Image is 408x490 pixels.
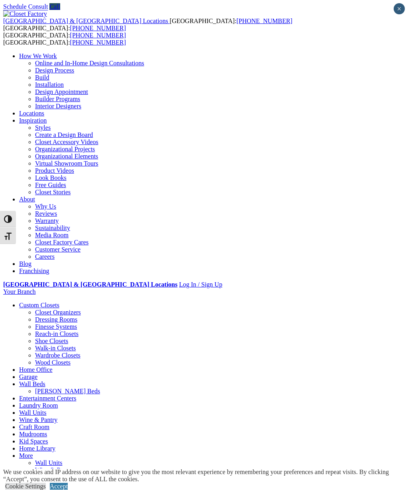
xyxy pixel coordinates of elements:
[49,3,60,10] a: Call
[35,388,100,394] a: [PERSON_NAME] Beds
[236,18,292,24] a: [PHONE_NUMBER]
[35,330,78,337] a: Reach-in Closets
[19,110,44,117] a: Locations
[19,424,49,430] a: Craft Room
[3,3,48,10] a: Schedule Consult
[19,452,33,459] a: More menu text will display only on big screen
[35,239,88,246] a: Closet Factory Cares
[35,225,70,231] a: Sustainability
[35,338,68,344] a: Shoe Closets
[35,146,95,152] a: Organizational Projects
[35,316,77,323] a: Dressing Rooms
[35,88,88,95] a: Design Appointment
[70,25,126,31] a: [PHONE_NUMBER]
[35,160,98,167] a: Virtual Showroom Tours
[19,416,57,423] a: Wine & Pantry
[35,309,81,316] a: Closet Organizers
[35,217,59,224] a: Warranty
[19,445,55,452] a: Home Library
[50,483,68,490] a: Accept
[19,366,53,373] a: Home Office
[35,253,55,260] a: Careers
[35,139,98,145] a: Closet Accessory Videos
[35,182,66,188] a: Free Guides
[35,174,67,181] a: Look Books
[35,467,73,473] a: Wine & Pantry
[35,323,77,330] a: Finesse Systems
[3,469,408,483] div: We use cookies and IP address on our website to give you the most relevant experience by remember...
[19,302,59,308] a: Custom Closets
[3,18,170,24] a: [GEOGRAPHIC_DATA] & [GEOGRAPHIC_DATA] Locations
[19,438,48,445] a: Kid Spaces
[35,210,57,217] a: Reviews
[3,32,126,46] span: [GEOGRAPHIC_DATA]: [GEOGRAPHIC_DATA]:
[35,103,81,109] a: Interior Designers
[19,260,31,267] a: Blog
[3,281,177,288] a: [GEOGRAPHIC_DATA] & [GEOGRAPHIC_DATA] Locations
[35,60,144,66] a: Online and In-Home Design Consultations
[35,203,56,210] a: Why Us
[35,131,93,138] a: Create a Design Board
[3,18,168,24] span: [GEOGRAPHIC_DATA] & [GEOGRAPHIC_DATA] Locations
[70,39,126,46] a: [PHONE_NUMBER]
[35,246,80,253] a: Customer Service
[3,18,292,31] span: [GEOGRAPHIC_DATA]: [GEOGRAPHIC_DATA]:
[19,267,49,274] a: Franchising
[19,381,45,387] a: Wall Beds
[35,359,71,366] a: Wood Closets
[35,459,62,466] a: Wall Units
[35,81,64,88] a: Installation
[35,124,51,131] a: Styles
[3,10,47,18] img: Closet Factory
[394,3,405,14] button: Close
[19,196,35,203] a: About
[70,32,126,39] a: [PHONE_NUMBER]
[35,153,98,160] a: Organizational Elements
[35,96,80,102] a: Builder Programs
[35,67,74,74] a: Design Process
[5,483,46,490] a: Cookie Settings
[19,373,37,380] a: Garage
[35,345,76,351] a: Walk-in Closets
[19,402,58,409] a: Laundry Room
[35,352,80,359] a: Wardrobe Closets
[35,167,74,174] a: Product Videos
[35,232,69,238] a: Media Room
[19,117,47,124] a: Inspiration
[35,74,49,81] a: Build
[19,395,76,402] a: Entertainment Centers
[35,189,71,195] a: Closet Stories
[179,281,222,288] a: Log In / Sign Up
[19,53,57,59] a: How We Work
[19,409,46,416] a: Wall Units
[19,431,47,437] a: Mudrooms
[3,288,35,295] a: Your Branch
